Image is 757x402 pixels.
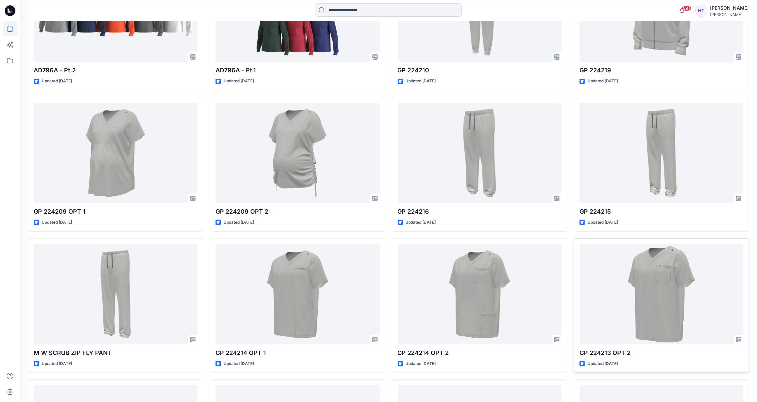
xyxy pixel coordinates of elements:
p: M W SCRUB ZIP FLY PANT [34,348,198,358]
a: M W SCRUB ZIP FLY PANT [34,244,198,344]
p: Updated [DATE] [588,78,618,85]
p: GP 224215 [580,207,743,216]
a: GP 224209 OPT 1 [34,103,198,203]
a: GP 224216 [398,103,561,203]
span: 99+ [682,6,692,11]
p: Updated [DATE] [588,219,618,226]
p: Updated [DATE] [406,78,436,85]
p: GP 224210 [398,66,561,75]
div: HT [695,5,707,17]
p: AD796A - Pt.1 [216,66,379,75]
p: GP 224216 [398,207,561,216]
p: Updated [DATE] [406,360,436,367]
p: GP 224209 OPT 1 [34,207,198,216]
p: AD796A - Pt.2 [34,66,198,75]
p: GP 224214 OPT 1 [216,348,379,358]
p: Updated [DATE] [224,78,254,85]
a: GP 224209 OPT 2 [216,103,379,203]
div: [PERSON_NAME] [710,4,749,12]
p: GP 224219 [580,66,743,75]
p: Updated [DATE] [42,78,72,85]
p: Updated [DATE] [42,219,72,226]
p: Updated [DATE] [224,219,254,226]
a: GP 224214 OPT 1 [216,244,379,344]
div: [PERSON_NAME] [710,12,749,17]
p: Updated [DATE] [588,360,618,367]
a: GP 224213 OPT 2 [580,244,743,344]
p: Updated [DATE] [406,219,436,226]
p: GP 224213 OPT 2 [580,348,743,358]
p: Updated [DATE] [224,360,254,367]
a: GP 224215 [580,103,743,203]
p: GP 224214 OPT 2 [398,348,561,358]
p: GP 224209 OPT 2 [216,207,379,216]
a: GP 224214 OPT 2 [398,244,561,344]
p: Updated [DATE] [42,360,72,367]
